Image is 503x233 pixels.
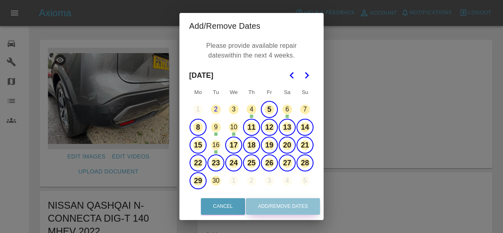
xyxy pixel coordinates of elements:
[190,137,207,154] button: Monday, September 15th, 2025, selected
[243,101,260,118] button: Thursday, September 4th, 2025
[225,101,242,118] button: Wednesday, September 3rd, 2025
[296,172,313,189] button: Sunday, October 5th, 2025
[193,39,310,62] p: Please provide available repair dates within the next 4 weeks.
[207,101,224,118] button: Today, Tuesday, September 2nd, 2025
[225,84,243,100] th: Wednesday
[261,154,278,171] button: Friday, September 26th, 2025, selected
[190,101,207,118] button: Monday, September 1st, 2025
[261,137,278,154] button: Friday, September 19th, 2025, selected
[190,154,207,171] button: Monday, September 22nd, 2025, selected
[243,154,260,171] button: Thursday, September 25th, 2025, selected
[207,137,224,154] button: Tuesday, September 16th, 2025
[179,13,324,39] h2: Add/Remove Dates
[207,172,224,189] button: Tuesday, September 30th, 2025
[261,101,278,118] button: Friday, September 5th, 2025, selected
[296,154,313,171] button: Sunday, September 28th, 2025, selected
[285,68,299,83] button: Go to the Previous Month
[279,137,296,154] button: Saturday, September 20th, 2025, selected
[299,68,314,83] button: Go to the Next Month
[296,101,313,118] button: Sunday, September 7th, 2025
[243,172,260,189] button: Thursday, October 2nd, 2025
[225,154,242,171] button: Wednesday, September 24th, 2025, selected
[296,84,314,100] th: Sunday
[296,119,313,136] button: Sunday, September 14th, 2025, selected
[296,137,313,154] button: Sunday, September 21st, 2025, selected
[190,119,207,136] button: Monday, September 8th, 2025, selected
[201,198,245,215] button: Cancel
[260,84,278,100] th: Friday
[189,66,213,84] span: [DATE]
[225,119,242,136] button: Wednesday, September 10th, 2025
[243,119,260,136] button: Thursday, September 11th, 2025, selected
[243,84,260,100] th: Thursday
[279,119,296,136] button: Saturday, September 13th, 2025, selected
[189,84,207,100] th: Monday
[190,172,207,189] button: Monday, September 29th, 2025, selected
[279,154,296,171] button: Saturday, September 27th, 2025, selected
[207,119,224,136] button: Tuesday, September 9th, 2025
[261,119,278,136] button: Friday, September 12th, 2025, selected
[243,137,260,154] button: Thursday, September 18th, 2025, selected
[225,137,242,154] button: Wednesday, September 17th, 2025, selected
[189,84,314,190] table: September 2025
[207,154,224,171] button: Tuesday, September 23rd, 2025, selected
[279,172,296,189] button: Saturday, October 4th, 2025
[278,84,296,100] th: Saturday
[279,101,296,118] button: Saturday, September 6th, 2025
[207,84,225,100] th: Tuesday
[261,172,278,189] button: Friday, October 3rd, 2025
[225,172,242,189] button: Wednesday, October 1st, 2025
